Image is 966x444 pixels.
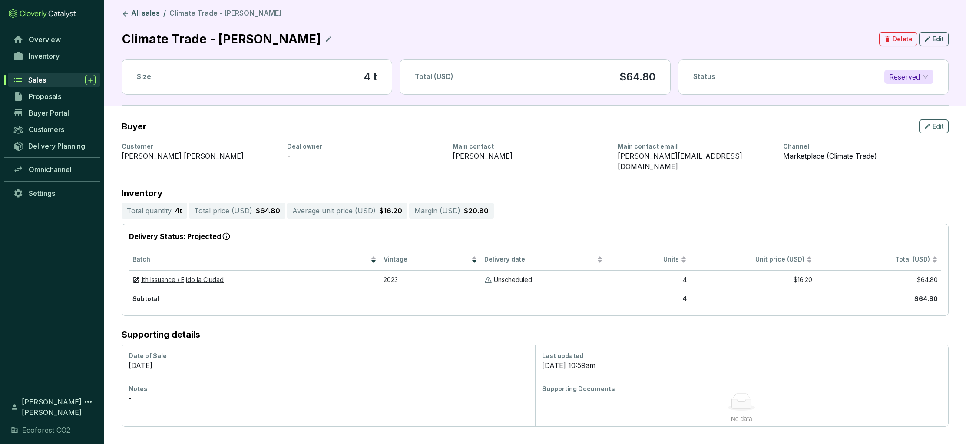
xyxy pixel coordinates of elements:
[132,255,369,264] span: Batch
[29,52,60,60] span: Inventory
[22,425,70,435] span: Ecoforest CO2
[364,70,377,84] section: 4 t
[29,165,72,174] span: Omnichannel
[129,351,528,360] div: Date of Sale
[879,32,917,46] button: Delete
[933,35,944,43] span: Edit
[380,249,480,271] th: Vintage
[29,92,61,101] span: Proposals
[129,384,528,393] div: Notes
[9,106,100,120] a: Buyer Portal
[464,205,489,216] p: $20.80
[494,276,532,284] p: Unscheduled
[256,205,280,216] p: $64.80
[175,205,182,216] p: 4 t
[783,151,938,161] div: Marketplace (Climate Trade)
[453,142,608,151] div: Main contact
[914,295,938,302] b: $64.80
[22,397,83,417] span: [PERSON_NAME] [PERSON_NAME]
[816,270,941,289] td: $64.80
[122,189,949,198] p: Inventory
[552,414,931,424] div: No data
[618,151,773,172] div: [PERSON_NAME][EMAIL_ADDRESS][DOMAIN_NAME]
[132,276,139,284] img: draft
[606,249,690,271] th: Units
[484,276,492,284] img: Unscheduled
[895,255,930,263] span: Total (USD)
[141,276,224,284] a: 1th Issuance / Ejido la Ciudad
[29,109,69,117] span: Buyer Portal
[755,255,804,263] span: Unit price (USD)
[619,70,655,84] p: $64.80
[287,142,442,151] div: Deal owner
[29,189,55,198] span: Settings
[9,186,100,201] a: Settings
[28,142,85,150] span: Delivery Planning
[542,351,942,360] div: Last updated
[163,9,166,19] li: /
[169,9,281,17] span: Climate Trade - [PERSON_NAME]
[453,151,608,161] div: [PERSON_NAME]
[919,32,949,46] button: Edit
[618,142,773,151] div: Main contact email
[379,205,402,216] p: $16.20
[893,35,913,43] span: Delete
[129,249,380,271] th: Batch
[29,125,64,134] span: Customers
[120,9,162,19] a: All sales
[122,142,277,151] div: Customer
[129,360,528,371] div: [DATE]
[484,255,595,264] span: Delivery date
[122,30,321,49] p: Climate Trade - [PERSON_NAME]
[122,330,949,339] h2: Supporting details
[9,122,100,137] a: Customers
[481,249,606,271] th: Delivery date
[9,89,100,104] a: Proposals
[132,295,159,302] b: Subtotal
[8,73,100,87] a: Sales
[682,295,687,302] b: 4
[610,255,679,264] span: Units
[292,205,376,216] p: Average unit price ( USD )
[384,255,469,264] span: Vintage
[542,360,942,371] div: [DATE] 10:59am
[606,270,690,289] td: 4
[122,122,146,131] h2: Buyer
[9,49,100,63] a: Inventory
[137,72,151,82] p: Size
[690,270,816,289] td: $16.20
[129,231,941,242] p: Delivery Status: Projected
[414,205,460,216] p: Margin ( USD )
[889,70,929,83] span: Reserved
[122,151,277,161] div: [PERSON_NAME] [PERSON_NAME]
[194,205,252,216] p: Total price ( USD )
[9,32,100,47] a: Overview
[415,72,453,81] span: Total (USD)
[129,393,528,404] div: -
[287,151,442,161] div: -
[783,142,938,151] div: Channel
[542,384,942,393] div: Supporting Documents
[9,139,100,153] a: Delivery Planning
[380,270,480,289] td: 2023
[933,122,944,131] span: Edit
[919,119,949,133] button: Edit
[28,76,46,84] span: Sales
[9,162,100,177] a: Omnichannel
[127,205,172,216] p: Total quantity
[29,35,61,44] span: Overview
[693,72,715,82] p: Status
